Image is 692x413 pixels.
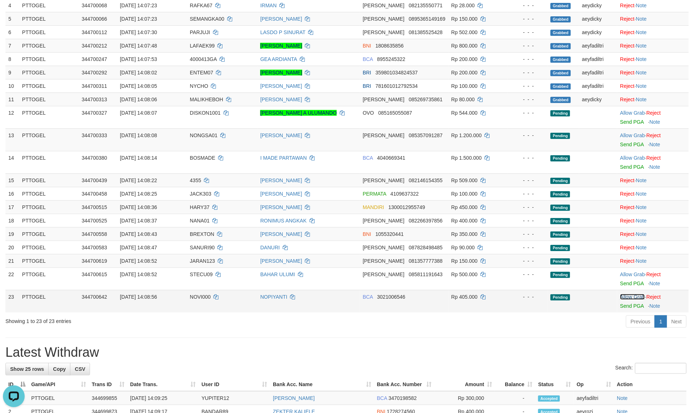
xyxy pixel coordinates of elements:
td: aeyfadiltri [579,66,617,79]
td: aeydicky [579,12,617,25]
span: Copy 359801034824537 to clipboard [376,70,418,75]
td: · [617,52,689,66]
div: - - - [511,204,545,211]
a: Note [636,56,647,62]
span: ENTEM07 [190,70,213,75]
a: [PERSON_NAME] [260,43,302,49]
span: Copy 081385525428 to clipboard [409,29,442,35]
th: Status: activate to sort column ascending [535,378,574,391]
a: Reject [620,83,635,89]
div: - - - [511,217,545,224]
a: Reject [620,56,635,62]
div: - - - [511,177,545,184]
span: Grabbed [550,3,571,9]
span: Grabbed [550,57,571,63]
a: Reject [620,245,635,250]
a: Allow Grab [620,271,645,277]
td: PTTOGEL [19,66,79,79]
span: SEMANGKA00 [190,16,224,22]
td: 8 [5,52,19,66]
td: 19 [5,227,19,241]
a: Send PGA [620,142,644,147]
span: BOSMADE [190,155,215,161]
span: [DATE] 14:08:37 [120,218,157,224]
span: 344700311 [82,83,107,89]
td: PTTOGEL [19,214,79,227]
td: PTTOGEL [19,25,79,39]
span: 344700458 [82,191,107,197]
td: aeydicky [579,25,617,39]
th: Amount: activate to sort column ascending [435,378,495,391]
span: Grabbed [550,83,571,90]
span: 344700515 [82,204,107,210]
a: Reject [620,218,635,224]
span: [DATE] 14:08:47 [120,245,157,250]
span: Copy 082266397856 to clipboard [409,218,442,224]
span: Copy 085269735861 to clipboard [409,97,442,102]
td: · [617,151,689,173]
a: [PERSON_NAME] [260,132,302,138]
span: 344700583 [82,245,107,250]
span: Copy 1055320441 to clipboard [376,231,404,237]
span: CSV [75,366,85,372]
div: - - - [511,42,545,49]
div: - - - [511,230,545,238]
span: Copy 4040669341 to clipboard [377,155,405,161]
td: 14 [5,151,19,173]
td: · [617,12,689,25]
a: Note [650,142,660,147]
span: · [620,155,646,161]
td: · [617,241,689,254]
span: Copy 1808635856 to clipboard [376,43,404,49]
a: [PERSON_NAME] A ULUMANDO [260,110,337,116]
a: [PERSON_NAME] [260,204,302,210]
span: 344700112 [82,29,107,35]
span: Pending [550,178,570,184]
span: Grabbed [550,43,571,49]
a: Reject [646,110,661,116]
span: BRI [363,83,371,89]
span: [DATE] 14:07:48 [120,43,157,49]
td: 11 [5,93,19,106]
a: Reject [646,271,661,277]
span: 344700439 [82,177,107,183]
a: Note [636,83,647,89]
td: · [617,227,689,241]
a: Note [636,16,647,22]
a: Reject [620,177,635,183]
span: 344700380 [82,155,107,161]
a: Note [650,303,660,309]
span: Rp 80.000 [451,97,475,102]
span: MALIKHEBOH [190,97,223,102]
a: Previous [626,315,655,328]
a: Reject [646,294,661,300]
a: Note [636,97,647,102]
th: User ID: activate to sort column ascending [198,378,270,391]
span: Show 25 rows [10,366,44,372]
a: [PERSON_NAME] [260,70,302,75]
span: [DATE] 14:08:25 [120,191,157,197]
a: [PERSON_NAME] [273,395,315,401]
span: 344700247 [82,56,107,62]
div: - - - [511,154,545,161]
span: Rp 100.000 [451,191,478,197]
td: PTTOGEL [19,12,79,25]
td: 7 [5,39,19,52]
td: · [617,79,689,93]
th: Balance: activate to sort column ascending [495,378,535,391]
a: CSV [70,363,90,375]
td: aeydicky [579,93,617,106]
a: Reject [646,132,661,138]
span: Rp 100.000 [451,83,478,89]
a: Copy [48,363,70,375]
div: - - - [511,244,545,251]
span: Grabbed [550,30,571,36]
span: 344700525 [82,218,107,224]
span: BCA [363,155,373,161]
td: · [617,200,689,214]
span: NANA01 [190,218,209,224]
a: Reject [620,43,635,49]
span: Pending [550,245,570,251]
a: Allow Grab [620,155,645,161]
span: NONGSA01 [190,132,217,138]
